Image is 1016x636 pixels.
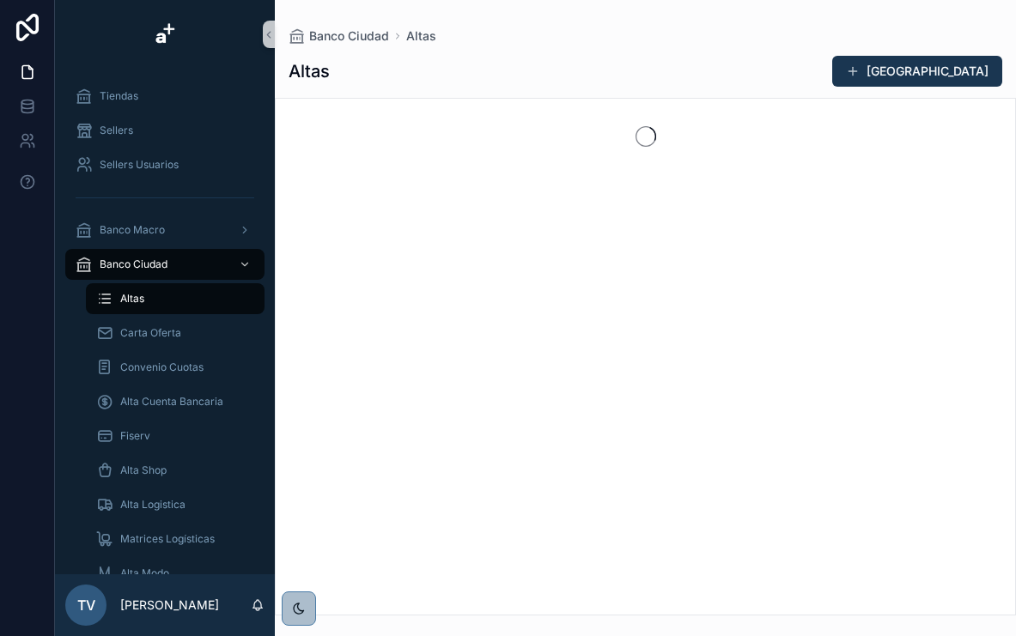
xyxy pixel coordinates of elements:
a: Alta Modo [86,558,265,589]
img: App logo [151,21,179,48]
p: [PERSON_NAME] [120,597,219,614]
span: TV [77,595,95,615]
h1: Altas [289,59,330,83]
a: Alta Cuenta Bancaria [86,386,265,417]
span: Sellers [100,124,133,137]
a: Altas [86,283,265,314]
a: Matrices Logísticas [86,524,265,554]
div: scrollable content [55,69,275,574]
span: Banco Ciudad [100,257,167,271]
a: Alta Logistica [86,489,265,520]
a: Banco Macro [65,215,265,245]
span: Alta Cuenta Bancaria [120,395,223,409]
span: Convenio Cuotas [120,360,204,374]
span: Altas [120,292,144,306]
span: Fiserv [120,429,150,443]
span: Tiendas [100,89,138,103]
a: Carta Oferta [86,318,265,348]
span: Alta Logistica [120,498,186,512]
span: Banco Ciudad [309,27,389,45]
a: Altas [406,27,436,45]
span: Alta Modo [120,566,169,580]
a: Tiendas [65,81,265,112]
a: Sellers [65,115,265,146]
span: Matrices Logísticas [120,532,215,546]
span: Sellers Usuarios [100,158,179,172]
button: [GEOGRAPHIC_DATA] [832,56,1002,87]
a: Sellers Usuarios [65,149,265,180]
a: Banco Ciudad [65,249,265,280]
a: Alta Shop [86,455,265,486]
a: Banco Ciudad [289,27,389,45]
span: Banco Macro [100,223,165,237]
a: Fiserv [86,421,265,451]
span: Alta Shop [120,463,167,477]
a: Convenio Cuotas [86,352,265,383]
span: Carta Oferta [120,326,181,340]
